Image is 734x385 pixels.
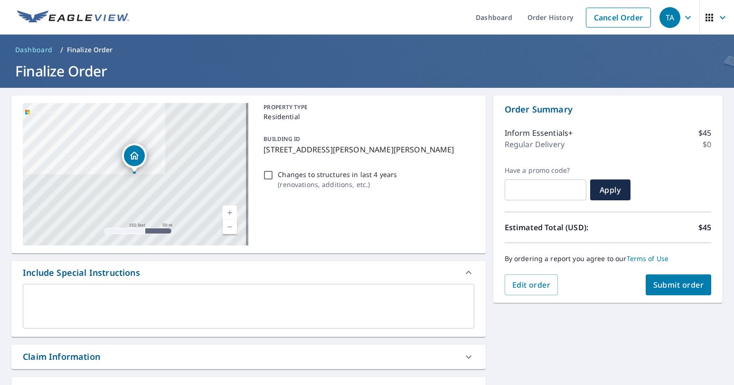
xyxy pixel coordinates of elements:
[505,222,608,233] p: Estimated Total (USD):
[698,127,711,139] p: $45
[11,261,486,284] div: Include Special Instructions
[17,10,129,25] img: EV Logo
[505,103,711,116] p: Order Summary
[505,254,711,263] p: By ordering a report you agree to our
[698,222,711,233] p: $45
[23,266,140,279] div: Include Special Instructions
[11,61,723,81] h1: Finalize Order
[223,220,237,234] a: Current Level 17, Zoom Out
[23,350,100,363] div: Claim Information
[505,274,558,295] button: Edit order
[512,280,551,290] span: Edit order
[263,112,470,122] p: Residential
[122,143,147,173] div: Dropped pin, building 1, Residential property, 75 Fire Hill Rd Redding, CT 06896
[278,169,397,179] p: Changes to structures in last 4 years
[11,42,56,57] a: Dashboard
[627,254,669,263] a: Terms of Use
[263,135,300,143] p: BUILDING ID
[15,45,53,55] span: Dashboard
[263,144,470,155] p: [STREET_ADDRESS][PERSON_NAME][PERSON_NAME]
[505,166,586,175] label: Have a promo code?
[703,139,711,150] p: $0
[60,44,63,56] li: /
[67,45,113,55] p: Finalize Order
[653,280,704,290] span: Submit order
[263,103,470,112] p: PROPERTY TYPE
[598,185,623,195] span: Apply
[11,42,723,57] nav: breadcrumb
[590,179,630,200] button: Apply
[659,7,680,28] div: TA
[646,274,712,295] button: Submit order
[505,127,573,139] p: Inform Essentials+
[505,139,565,150] p: Regular Delivery
[223,206,237,220] a: Current Level 17, Zoom In
[11,345,486,369] div: Claim Information
[278,179,397,189] p: ( renovations, additions, etc. )
[586,8,651,28] a: Cancel Order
